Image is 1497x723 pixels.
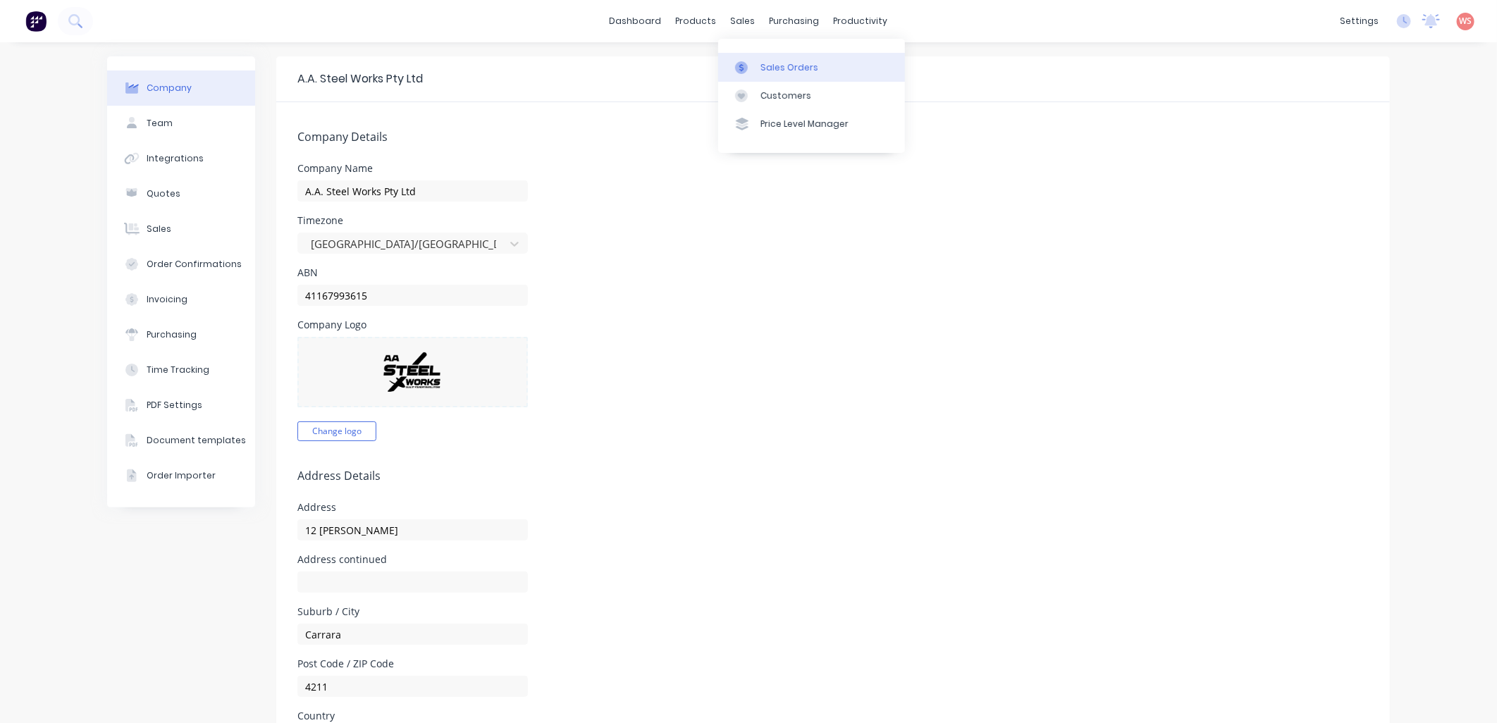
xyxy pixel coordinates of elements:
[297,607,528,617] div: Suburb / City
[297,502,528,512] div: Address
[297,130,1369,144] h5: Company Details
[107,458,255,493] button: Order Importer
[147,117,173,130] div: Team
[147,293,187,306] div: Invoicing
[297,469,1369,483] h5: Address Details
[107,423,255,458] button: Document templates
[297,711,528,721] div: Country
[718,110,905,138] a: Price Level Manager
[763,11,827,32] div: purchasing
[760,61,818,74] div: Sales Orders
[147,328,197,341] div: Purchasing
[718,53,905,81] a: Sales Orders
[297,320,528,330] div: Company Logo
[147,469,216,482] div: Order Importer
[1460,15,1472,27] span: WS
[297,659,528,669] div: Post Code / ZIP Code
[669,11,724,32] div: products
[147,152,204,165] div: Integrations
[297,555,528,564] div: Address continued
[147,258,242,271] div: Order Confirmations
[827,11,895,32] div: productivity
[724,11,763,32] div: sales
[603,11,669,32] a: dashboard
[107,70,255,106] button: Company
[107,106,255,141] button: Team
[107,317,255,352] button: Purchasing
[297,163,528,173] div: Company Name
[297,268,528,278] div: ABN
[147,82,192,94] div: Company
[1333,11,1386,32] div: settings
[760,118,849,130] div: Price Level Manager
[297,421,376,441] button: Change logo
[147,364,209,376] div: Time Tracking
[297,70,423,87] div: A.A. Steel Works Pty Ltd
[147,434,246,447] div: Document templates
[147,223,171,235] div: Sales
[107,282,255,317] button: Invoicing
[107,388,255,423] button: PDF Settings
[718,82,905,110] a: Customers
[107,211,255,247] button: Sales
[147,399,202,412] div: PDF Settings
[25,11,47,32] img: Factory
[107,352,255,388] button: Time Tracking
[107,247,255,282] button: Order Confirmations
[147,187,180,200] div: Quotes
[297,216,528,225] div: Timezone
[760,89,811,102] div: Customers
[107,176,255,211] button: Quotes
[107,141,255,176] button: Integrations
